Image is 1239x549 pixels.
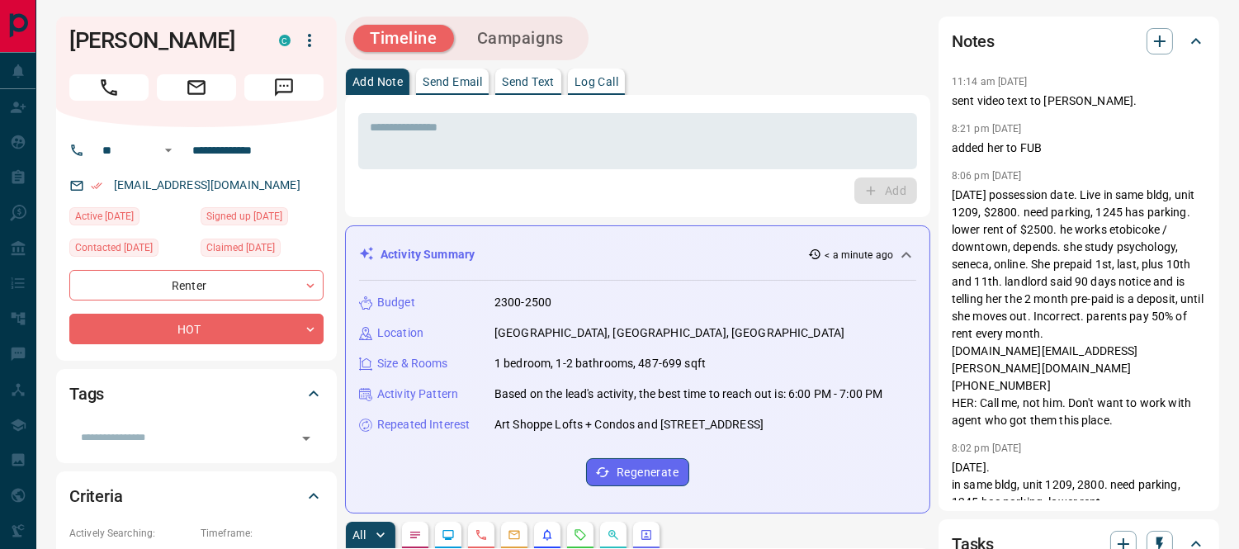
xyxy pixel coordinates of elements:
p: Send Email [423,76,482,88]
p: Based on the lead's activity, the best time to reach out is: 6:00 PM - 7:00 PM [494,386,882,403]
p: [DATE] possession date. Live in same bldg, unit 1209, $2800. need parking, 1245 has parking. lowe... [952,187,1206,429]
button: Open [158,140,178,160]
button: Timeline [353,25,454,52]
p: Repeated Interest [377,416,470,433]
svg: Notes [409,528,422,542]
span: Message [244,74,324,101]
div: Criteria [69,476,324,516]
span: Active [DATE] [75,208,134,225]
p: sent video text to [PERSON_NAME]. [952,92,1206,110]
p: All [352,529,366,541]
div: Notes [952,21,1206,61]
h2: Tags [69,381,104,407]
svg: Requests [574,528,587,542]
p: 2300-2500 [494,294,551,311]
svg: Email Verified [91,180,102,192]
p: 11:14 am [DATE] [952,76,1028,88]
div: condos.ca [279,35,291,46]
div: Tags [69,374,324,414]
p: Activity Summary [381,246,475,263]
div: HOT [69,314,324,344]
a: [EMAIL_ADDRESS][DOMAIN_NAME] [114,178,300,192]
span: Contacted [DATE] [75,239,153,256]
div: Thu Jul 03 2025 [201,239,324,262]
h1: [PERSON_NAME] [69,27,254,54]
div: Activity Summary< a minute ago [359,239,916,270]
p: Log Call [575,76,618,88]
span: Email [157,74,236,101]
span: Call [69,74,149,101]
p: Actively Searching: [69,526,192,541]
span: Claimed [DATE] [206,239,275,256]
p: 8:21 pm [DATE] [952,123,1022,135]
p: [GEOGRAPHIC_DATA], [GEOGRAPHIC_DATA], [GEOGRAPHIC_DATA] [494,324,844,342]
p: added her to FUB [952,140,1206,157]
svg: Lead Browsing Activity [442,528,455,542]
span: Signed up [DATE] [206,208,282,225]
svg: Calls [475,528,488,542]
p: Activity Pattern [377,386,458,403]
button: Regenerate [586,458,689,486]
p: Size & Rooms [377,355,448,372]
p: 8:02 pm [DATE] [952,443,1022,454]
p: Art Shoppe Lofts + Condos and [STREET_ADDRESS] [494,416,764,433]
p: Budget [377,294,415,311]
p: Add Note [352,76,403,88]
p: 1 bedroom, 1-2 bathrooms, 487-699 sqft [494,355,706,372]
h2: Criteria [69,483,123,509]
svg: Emails [508,528,521,542]
svg: Listing Alerts [541,528,554,542]
h2: Notes [952,28,995,54]
p: Location [377,324,423,342]
button: Campaigns [461,25,580,52]
div: Wed Jul 09 2025 [69,207,192,230]
div: Thu Jul 03 2025 [201,207,324,230]
p: Timeframe: [201,526,324,541]
svg: Agent Actions [640,528,653,542]
div: Renter [69,270,324,301]
p: 8:06 pm [DATE] [952,170,1022,182]
p: Send Text [502,76,555,88]
svg: Opportunities [607,528,620,542]
div: Mon Jul 07 2025 [69,239,192,262]
button: Open [295,427,318,450]
p: < a minute ago [825,248,893,263]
